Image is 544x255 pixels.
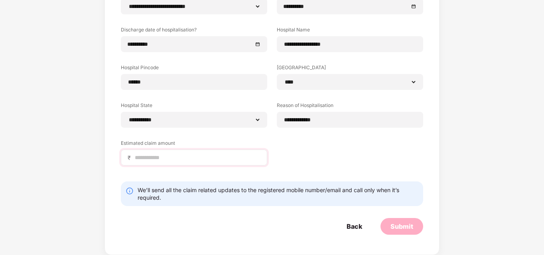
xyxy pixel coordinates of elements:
img: svg+xml;base64,PHN2ZyBpZD0iSW5mby0yMHgyMCIgeG1sbnM9Imh0dHA6Ly93d3cudzMub3JnLzIwMDAvc3ZnIiB3aWR0aD... [126,187,134,195]
label: Hospital State [121,102,267,112]
label: Hospital Pincode [121,64,267,74]
label: [GEOGRAPHIC_DATA] [277,64,423,74]
div: Back [347,222,362,231]
div: Submit [390,222,413,231]
label: Reason of Hospitalisation [277,102,423,112]
div: We’ll send all the claim related updates to the registered mobile number/email and call only when... [138,186,418,201]
label: Discharge date of hospitalisation? [121,26,267,36]
label: Hospital Name [277,26,423,36]
label: Estimated claim amount [121,140,267,150]
span: ₹ [128,154,134,162]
